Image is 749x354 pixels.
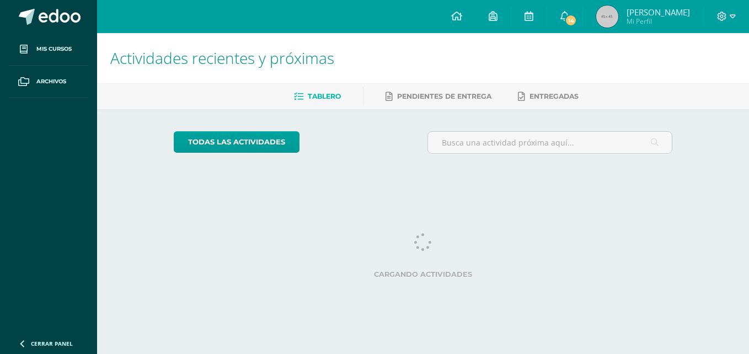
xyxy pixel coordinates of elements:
span: Mi Perfil [627,17,690,26]
input: Busca una actividad próxima aquí... [428,132,672,153]
label: Cargando actividades [174,270,673,278]
span: 14 [565,14,577,26]
span: [PERSON_NAME] [627,7,690,18]
span: Entregadas [529,92,579,100]
a: Entregadas [518,88,579,105]
a: Mis cursos [9,33,88,66]
span: Tablero [308,92,341,100]
img: 45x45 [596,6,618,28]
a: Tablero [294,88,341,105]
a: Archivos [9,66,88,98]
span: Pendientes de entrega [397,92,491,100]
span: Actividades recientes y próximas [110,47,334,68]
span: Archivos [36,77,66,86]
span: Cerrar panel [31,340,73,347]
a: todas las Actividades [174,131,299,153]
a: Pendientes de entrega [386,88,491,105]
span: Mis cursos [36,45,72,53]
